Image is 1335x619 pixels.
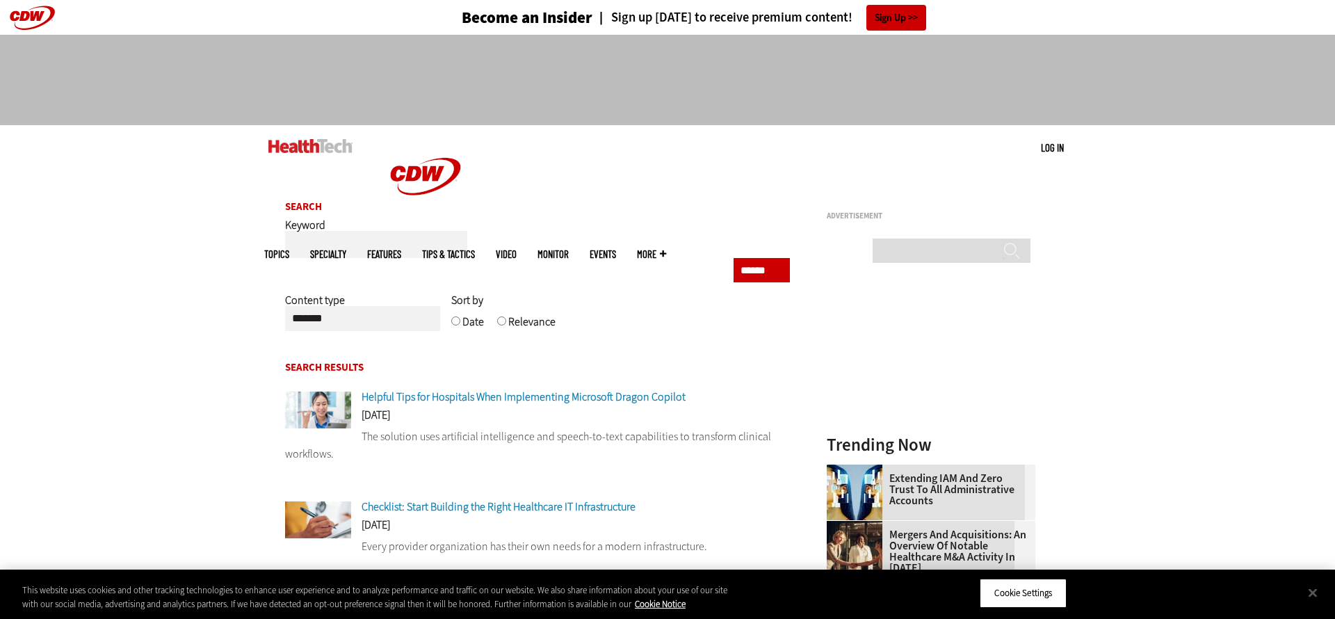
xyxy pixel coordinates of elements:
[414,49,921,111] iframe: advertisement
[827,436,1035,453] h3: Trending Now
[827,521,882,577] img: business leaders shake hands in conference room
[1041,140,1064,155] div: User menu
[422,249,475,259] a: Tips & Tactics
[827,529,1027,574] a: Mergers and Acquisitions: An Overview of Notable Healthcare M&A Activity in [DATE]
[827,473,1027,506] a: Extending IAM and Zero Trust to All Administrative Accounts
[285,520,790,538] div: [DATE]
[827,465,882,520] img: abstract image of woman with pixelated face
[367,249,401,259] a: Features
[866,5,926,31] a: Sign Up
[310,249,346,259] span: Specialty
[285,538,790,556] p: Every provider organization has their own needs for a modern infrastructure.
[508,314,556,339] label: Relevance
[285,293,345,318] label: Content type
[827,225,1035,399] iframe: advertisement
[410,10,592,26] a: Become an Insider
[285,392,351,428] img: Doctor using phone to dictate to tablet
[373,125,478,228] img: Home
[285,428,790,463] p: The solution uses artificial intelligence and speech-to-text capabilities to transform clinical w...
[827,465,889,476] a: abstract image of woman with pixelated face
[268,139,353,153] img: Home
[592,11,852,24] a: Sign up [DATE] to receive premium content!
[980,579,1067,608] button: Cookie Settings
[264,249,289,259] span: Topics
[22,584,734,611] div: This website uses cookies and other tracking technologies to enhance user experience and to analy...
[590,249,616,259] a: Events
[637,249,666,259] span: More
[635,598,686,610] a: More information about your privacy
[285,410,790,428] div: [DATE]
[451,293,483,307] span: Sort by
[462,10,592,26] h3: Become an Insider
[827,521,889,532] a: business leaders shake hands in conference room
[373,217,478,232] a: CDW
[285,501,351,538] img: Person with a clipboard checking a list
[362,389,686,404] a: Helpful Tips for Hospitals When Implementing Microsoft Dragon Copilot
[362,499,636,514] a: Checklist: Start Building the Right Healthcare IT Infrastructure
[1041,141,1064,154] a: Log in
[285,362,790,373] h2: Search Results
[1297,577,1328,608] button: Close
[537,249,569,259] a: MonITor
[496,249,517,259] a: Video
[462,314,484,339] label: Date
